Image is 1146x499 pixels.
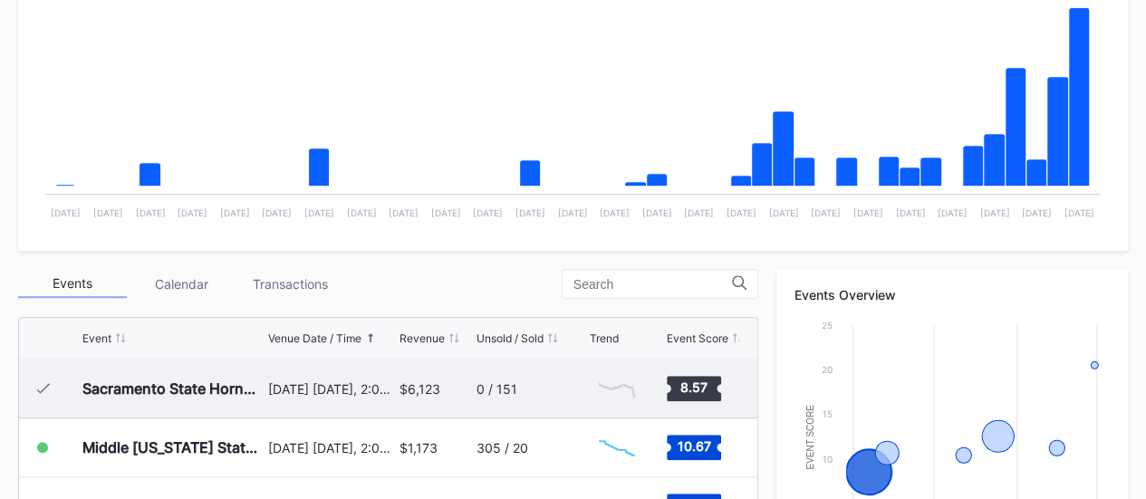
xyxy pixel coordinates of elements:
text: [DATE] [136,207,166,218]
text: [DATE] [895,207,925,218]
div: 305 / 20 [477,440,528,456]
text: [DATE] [473,207,503,218]
text: 10 [823,454,833,465]
text: [DATE] [178,207,207,218]
text: [DATE] [558,207,588,218]
text: [DATE] [1064,207,1094,218]
text: [DATE] [938,207,968,218]
input: Search [573,277,732,292]
text: [DATE] [347,207,377,218]
text: [DATE] [304,207,334,218]
text: [DATE] [768,207,798,218]
div: Events Overview [794,287,1110,302]
div: Revenue [400,331,445,345]
div: Trend [590,331,619,345]
text: [DATE] [431,207,461,218]
div: [DATE] [DATE], 2:00PM [268,440,395,456]
div: Event [82,331,111,345]
text: [DATE] [853,207,883,218]
text: [DATE] [51,207,81,218]
div: Transactions [236,270,344,298]
text: [DATE] [220,207,250,218]
text: 10.67 [677,438,710,454]
text: [DATE] [515,207,545,218]
text: [DATE] [93,207,123,218]
div: [DATE] [DATE], 2:00PM [268,381,395,397]
svg: Chart title [590,366,644,411]
div: Calendar [127,270,236,298]
text: 20 [822,364,833,375]
text: [DATE] [979,207,1009,218]
svg: Chart title [590,425,644,470]
div: 0 / 151 [477,381,517,397]
text: [DATE] [600,207,630,218]
div: Venue Date / Time [268,331,361,345]
text: Event Score [805,404,815,469]
div: $1,173 [400,440,438,456]
text: [DATE] [811,207,841,218]
div: Unsold / Sold [477,331,544,345]
div: $6,123 [400,381,440,397]
text: [DATE] [642,207,672,218]
text: [DATE] [727,207,756,218]
div: Events [18,270,127,298]
text: [DATE] [1022,207,1052,218]
text: 25 [822,320,833,331]
text: 15 [823,408,833,419]
div: Sacramento State Hornets at [US_STATE] Wolf Pack Football [82,379,264,398]
div: Middle [US_STATE] State Blue Raiders at [US_STATE] Wolf Pack [82,438,264,456]
div: Event Score [667,331,728,345]
text: [DATE] [684,207,714,218]
text: [DATE] [262,207,292,218]
text: [DATE] [389,207,419,218]
text: 8.57 [680,379,708,395]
